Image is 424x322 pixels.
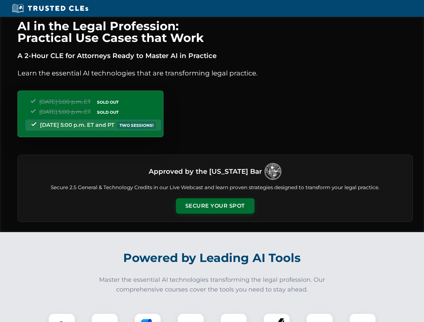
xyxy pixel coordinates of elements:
h1: AI in the Legal Profession: Practical Use Cases that Work [17,20,413,44]
img: Logo [265,163,281,180]
img: Trusted CLEs [10,3,90,13]
button: Secure Your Spot [176,198,254,214]
p: Learn the essential AI technologies that are transforming legal practice. [17,68,413,78]
span: [DATE] 5:00 p.m. ET [39,99,91,105]
p: Master the essential AI technologies transforming the legal profession. Our comprehensive courses... [95,275,330,294]
h3: Approved by the [US_STATE] Bar [149,165,262,177]
span: [DATE] 5:00 p.m. ET [39,109,91,115]
p: A 2-Hour CLE for Attorneys Ready to Master AI in Practice [17,50,413,61]
span: SOLD OUT [95,109,121,116]
span: SOLD OUT [95,99,121,106]
p: Secure 2.5 General & Technology Credits in our Live Webcast and learn proven strategies designed ... [26,184,405,192]
h2: Powered by Leading AI Tools [26,246,398,270]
